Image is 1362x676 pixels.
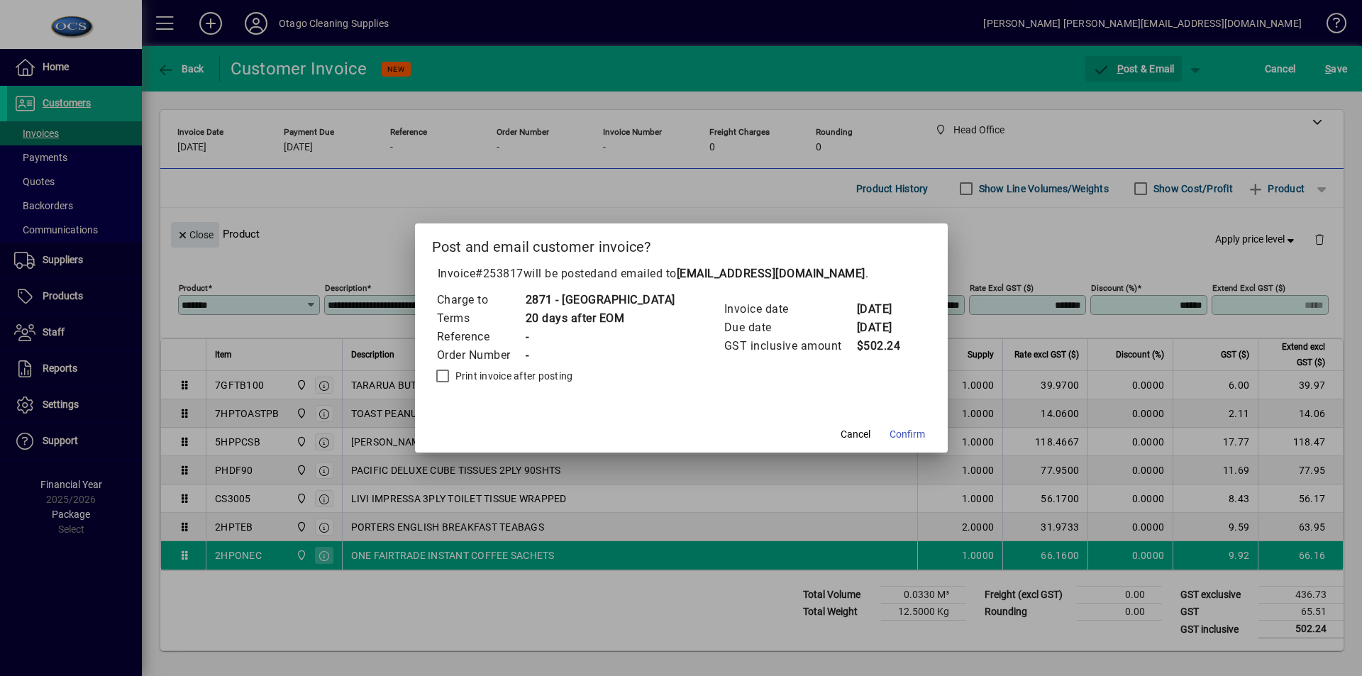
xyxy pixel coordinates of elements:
[677,267,865,280] b: [EMAIL_ADDRESS][DOMAIN_NAME]
[856,300,913,318] td: [DATE]
[525,291,675,309] td: 2871 - [GEOGRAPHIC_DATA]
[475,267,524,280] span: #253817
[724,300,856,318] td: Invoice date
[890,427,925,442] span: Confirm
[856,337,913,355] td: $502.24
[436,291,525,309] td: Charge to
[724,318,856,337] td: Due date
[525,346,675,365] td: -
[724,337,856,355] td: GST inclusive amount
[833,421,878,447] button: Cancel
[841,427,870,442] span: Cancel
[453,369,573,383] label: Print invoice after posting
[436,309,525,328] td: Terms
[436,346,525,365] td: Order Number
[525,309,675,328] td: 20 days after EOM
[432,265,931,282] p: Invoice will be posted .
[415,223,948,265] h2: Post and email customer invoice?
[884,421,931,447] button: Confirm
[436,328,525,346] td: Reference
[597,267,865,280] span: and emailed to
[525,328,675,346] td: -
[856,318,913,337] td: [DATE]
